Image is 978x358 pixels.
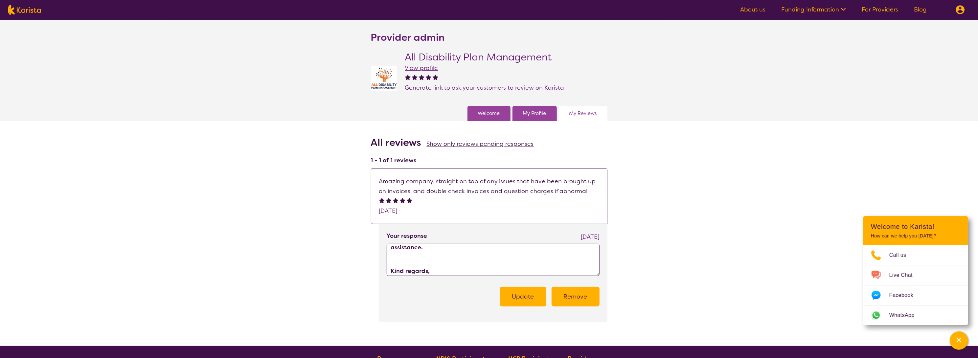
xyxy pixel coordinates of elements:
h2: Welcome to Karista! [871,223,960,231]
a: My Profile [523,108,546,118]
span: Generate link to ask your customers to review on Karista [405,84,564,92]
img: fullstar [412,74,418,80]
div: [DATE] [581,232,600,242]
span: Live Chat [889,270,921,280]
span: Call us [889,250,914,260]
a: Generate link to ask your customers to review on Karista [405,83,564,93]
img: menu [956,5,965,14]
div: Channel Menu [863,216,968,325]
button: Update [500,287,546,306]
h4: 1 - 1 of 1 reviews [371,156,607,164]
textarea: Thank you so much for your kind words! We take great pride in being thorough and responsive, so w... [387,244,600,276]
button: Remove [552,287,600,306]
span: WhatsApp [889,310,922,320]
a: Show only reviews pending responses [427,140,534,148]
button: Channel Menu [950,331,968,350]
img: fullstar [407,197,412,203]
h4: Your response [387,232,427,240]
h2: All reviews [371,137,421,148]
img: fullstar [379,197,385,203]
a: View profile [405,64,438,72]
a: Web link opens in a new tab. [863,305,968,325]
a: Blog [914,6,927,13]
span: Facebook [889,290,921,300]
img: fullstar [400,197,405,203]
a: For Providers [862,6,898,13]
img: at5vqv0lot2lggohlylh.jpg [371,66,397,91]
img: fullstar [433,74,438,80]
h2: All Disability Plan Management [405,51,564,63]
a: Welcome [478,108,500,118]
img: fullstar [405,74,411,80]
a: About us [740,6,765,13]
p: Amazing company, straight on top of any issues that have been brought up on invoices, and double ... [379,176,599,196]
img: fullstar [426,74,431,80]
img: fullstar [393,197,398,203]
img: fullstar [419,74,424,80]
ul: Choose channel [863,245,968,325]
img: fullstar [386,197,392,203]
div: [DATE] [379,206,414,216]
p: How can we help you [DATE]? [871,233,960,239]
h2: Provider admin [371,32,445,43]
a: Funding Information [781,6,846,13]
a: My Reviews [569,108,597,118]
img: Karista logo [8,5,41,15]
